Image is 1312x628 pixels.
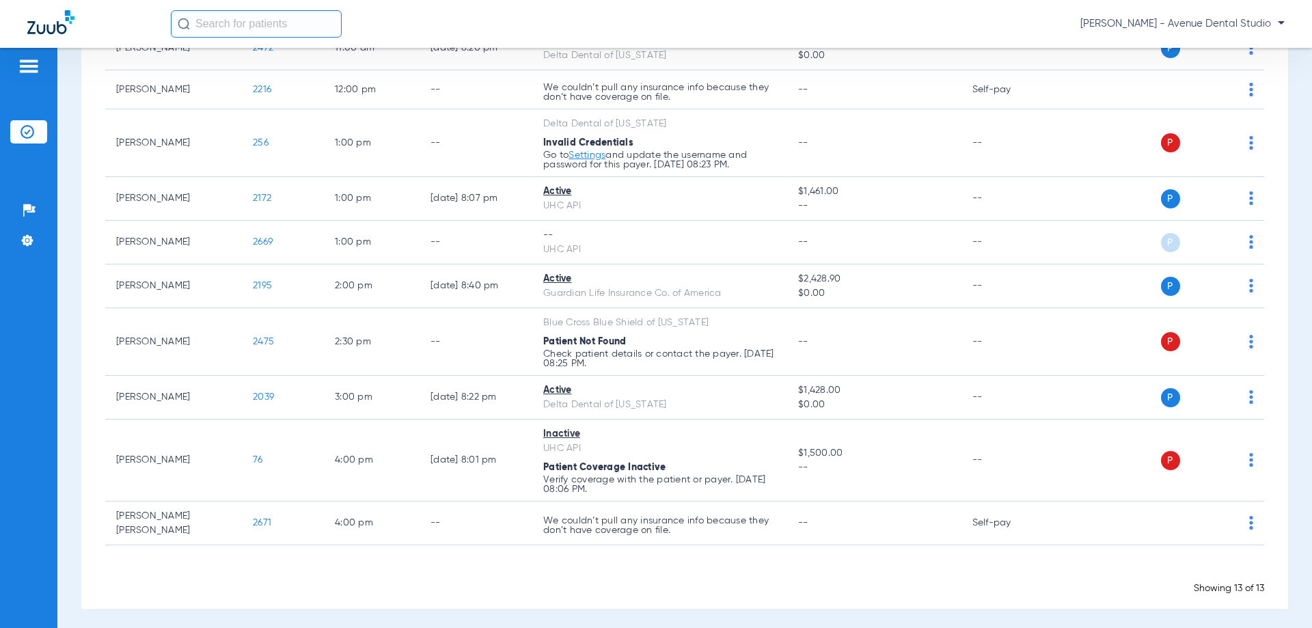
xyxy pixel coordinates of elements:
[1161,277,1180,296] span: P
[253,392,274,402] span: 2039
[543,463,666,472] span: Patient Coverage Inactive
[1249,390,1253,404] img: group-dot-blue.svg
[1249,41,1253,55] img: group-dot-blue.svg
[105,221,242,264] td: [PERSON_NAME]
[543,383,776,398] div: Active
[961,221,1054,264] td: --
[324,308,420,376] td: 2:30 PM
[798,337,808,346] span: --
[324,502,420,545] td: 4:00 PM
[178,18,190,30] img: Search Icon
[253,43,273,53] span: 2472
[253,455,263,465] span: 76
[798,286,950,301] span: $0.00
[543,243,776,257] div: UHC API
[1161,233,1180,252] span: P
[324,177,420,221] td: 1:00 PM
[1249,136,1253,150] img: group-dot-blue.svg
[1249,235,1253,249] img: group-dot-blue.svg
[798,272,950,286] span: $2,428.90
[798,518,808,528] span: --
[798,398,950,412] span: $0.00
[798,237,808,247] span: --
[253,281,272,290] span: 2195
[18,58,40,74] img: hamburger-icon
[543,427,776,441] div: Inactive
[253,85,271,94] span: 2216
[961,70,1054,109] td: Self-pay
[543,516,776,535] p: We couldn’t pull any insurance info because they don’t have coverage on file.
[420,376,532,420] td: [DATE] 8:22 PM
[1249,335,1253,349] img: group-dot-blue.svg
[105,376,242,420] td: [PERSON_NAME]
[961,502,1054,545] td: Self-pay
[420,502,532,545] td: --
[1249,516,1253,530] img: group-dot-blue.svg
[253,193,271,203] span: 2172
[105,177,242,221] td: [PERSON_NAME]
[324,264,420,308] td: 2:00 PM
[420,221,532,264] td: --
[105,109,242,177] td: [PERSON_NAME]
[1194,584,1264,593] span: Showing 13 of 13
[324,376,420,420] td: 3:00 PM
[798,185,950,199] span: $1,461.00
[324,70,420,109] td: 12:00 PM
[543,349,776,368] p: Check patient details or contact the payer. [DATE] 08:25 PM.
[253,518,271,528] span: 2671
[961,109,1054,177] td: --
[420,308,532,376] td: --
[1249,453,1253,467] img: group-dot-blue.svg
[1161,133,1180,152] span: P
[253,237,273,247] span: 2669
[253,138,269,148] span: 256
[253,337,274,346] span: 2475
[543,286,776,301] div: Guardian Life Insurance Co. of America
[324,420,420,502] td: 4:00 PM
[1161,388,1180,407] span: P
[105,70,242,109] td: [PERSON_NAME]
[961,376,1054,420] td: --
[961,177,1054,221] td: --
[798,85,808,94] span: --
[1161,189,1180,208] span: P
[1161,39,1180,58] span: P
[543,441,776,456] div: UHC API
[798,383,950,398] span: $1,428.00
[324,221,420,264] td: 1:00 PM
[961,264,1054,308] td: --
[543,49,776,63] div: Delta Dental of [US_STATE]
[543,272,776,286] div: Active
[105,264,242,308] td: [PERSON_NAME]
[543,117,776,131] div: Delta Dental of [US_STATE]
[420,177,532,221] td: [DATE] 8:07 PM
[961,420,1054,502] td: --
[1244,562,1312,628] iframe: Chat Widget
[420,420,532,502] td: [DATE] 8:01 PM
[798,199,950,213] span: --
[543,337,626,346] span: Patient Not Found
[798,138,808,148] span: --
[1080,17,1285,31] span: [PERSON_NAME] - Avenue Dental Studio
[543,475,776,494] p: Verify coverage with the patient or payer. [DATE] 08:06 PM.
[324,27,420,70] td: 11:00 AM
[420,70,532,109] td: --
[105,308,242,376] td: [PERSON_NAME]
[420,109,532,177] td: --
[798,49,950,63] span: $0.00
[1249,279,1253,292] img: group-dot-blue.svg
[1161,451,1180,470] span: P
[961,308,1054,376] td: --
[1249,83,1253,96] img: group-dot-blue.svg
[27,10,74,34] img: Zuub Logo
[543,83,776,102] p: We couldn’t pull any insurance info because they don’t have coverage on file.
[1161,332,1180,351] span: P
[420,264,532,308] td: [DATE] 8:40 PM
[543,138,633,148] span: Invalid Credentials
[543,150,776,169] p: Go to and update the username and password for this payer. [DATE] 08:23 PM.
[420,27,532,70] td: [DATE] 8:20 PM
[543,228,776,243] div: --
[324,109,420,177] td: 1:00 PM
[105,502,242,545] td: [PERSON_NAME] [PERSON_NAME]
